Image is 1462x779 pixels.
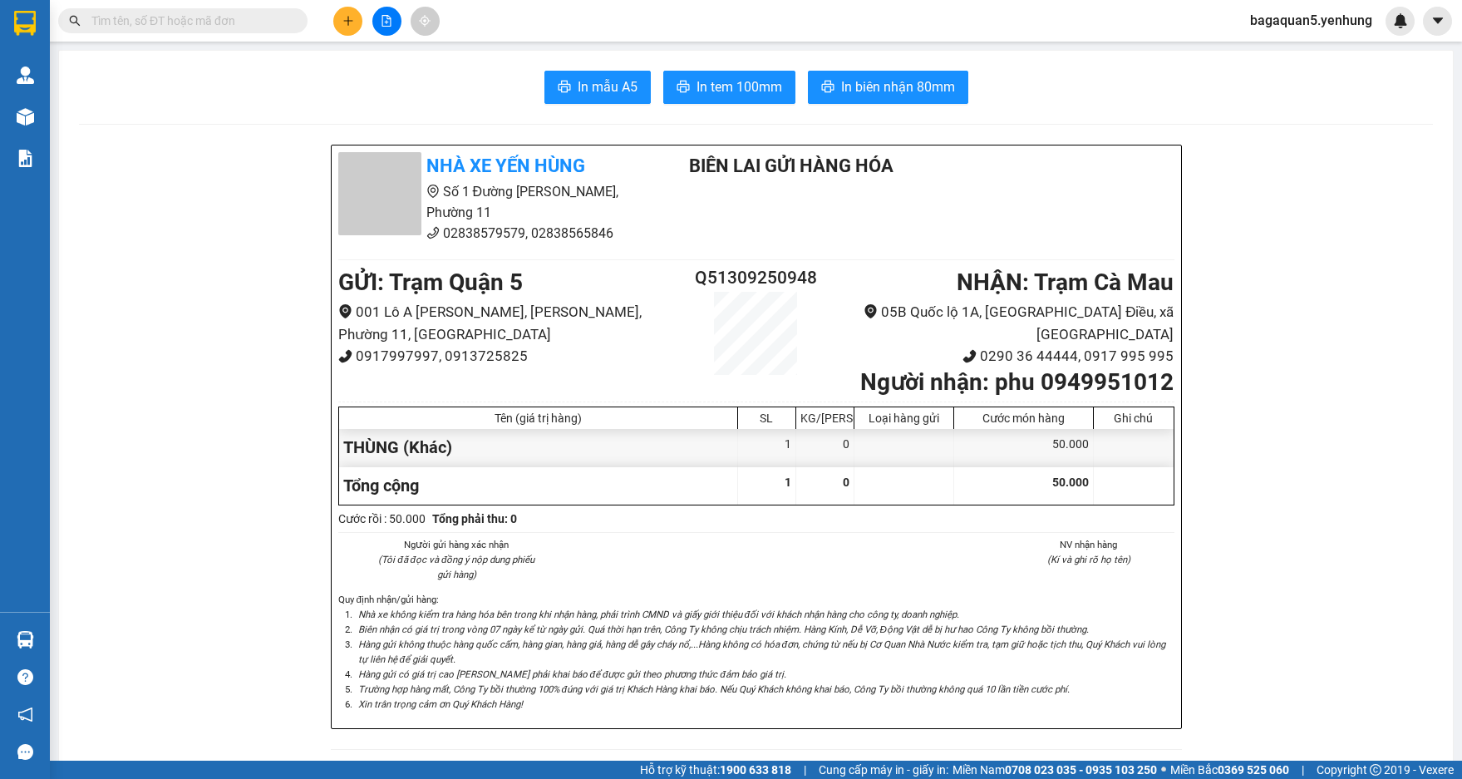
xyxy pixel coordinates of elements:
[958,412,1089,425] div: Cước món hàng
[663,71,795,104] button: printerIn tem 100mm
[1052,476,1089,489] span: 50.000
[819,761,948,779] span: Cung cấp máy in - giấy in:
[796,429,854,466] div: 0
[957,269,1174,296] b: NHẬN : Trạm Cà Mau
[1370,764,1381,776] span: copyright
[358,668,786,680] i: Hàng gửi có giá trị cao [PERSON_NAME] phải khai báo để được gửi theo phương thức đảm bảo giá trị.
[358,698,523,710] i: Xin trân trọng cảm ơn Quý Khách Hàng!
[1393,13,1408,28] img: icon-new-feature
[338,304,352,318] span: environment
[962,349,977,363] span: phone
[426,185,440,198] span: environment
[825,301,1174,345] li: 05B Quốc lộ 1A, [GEOGRAPHIC_DATA] Điều, xã [GEOGRAPHIC_DATA]
[859,412,949,425] div: Loại hàng gửi
[687,264,826,292] h2: Q51309250948
[804,761,806,779] span: |
[720,763,791,777] strong: 1900 633 818
[1161,767,1166,773] span: ⚪️
[860,368,1174,396] b: Người nhận : phu 0949951012
[358,609,959,620] i: Nhà xe không kiểm tra hàng hóa bên trong khi nhận hàng, phải trình CMND và giấy giới thiệu đối vớ...
[338,301,687,345] li: 001 Lô A [PERSON_NAME], [PERSON_NAME], Phường 11, [GEOGRAPHIC_DATA]
[338,349,352,363] span: phone
[689,155,893,176] b: BIÊN LAI GỬI HÀNG HÓA
[1237,10,1386,31] span: bagaquan5.yenhung
[697,76,782,97] span: In tem 100mm
[378,554,534,580] i: (Tôi đã đọc và đồng ý nộp dung phiếu gửi hàng)
[17,631,34,648] img: warehouse-icon
[1423,7,1452,36] button: caret-down
[358,683,1070,695] i: Trường hợp hàng mất, Công Ty bồi thường 100% đúng với giá trị Khách Hàng khai báo. Nếu Quý Khách ...
[14,11,36,36] img: logo-vxr
[1170,761,1289,779] span: Miền Bắc
[381,15,392,27] span: file-add
[785,476,791,489] span: 1
[1302,761,1304,779] span: |
[954,429,1094,466] div: 50.000
[825,345,1174,367] li: 0290 36 44444, 0917 995 995
[358,638,1165,665] i: Hàng gửi không thuộc hàng quốc cấm, hàng gian, hàng giả, hàng dễ gây cháy nổ,...Hàng không có hóa...
[17,150,34,167] img: solution-icon
[800,412,849,425] div: KG/[PERSON_NAME]
[339,429,738,466] div: THÙNG (Khác)
[91,12,288,30] input: Tìm tên, số ĐT hoặc mã đơn
[338,269,523,296] b: GỬI : Trạm Quận 5
[343,476,419,496] span: Tổng cộng
[17,108,34,126] img: warehouse-icon
[338,592,1174,712] div: Quy định nhận/gửi hàng :
[841,76,955,97] span: In biên nhận 80mm
[1005,763,1157,777] strong: 0708 023 035 - 0935 103 250
[338,223,647,244] li: 02838579579, 02838565846
[17,707,33,722] span: notification
[372,537,543,552] li: Người gửi hàng xác nhận
[426,155,585,176] b: Nhà xe Yến Hùng
[338,181,647,223] li: Số 1 Đường [PERSON_NAME], Phường 11
[1098,412,1169,425] div: Ghi chú
[544,71,651,104] button: printerIn mẫu A5
[358,624,1089,635] i: Biên nhận có giá trị trong vòng 07 ngày kể từ ngày gửi. Quá thời hạn trên, Công Ty không chịu trá...
[821,80,834,96] span: printer
[333,7,362,36] button: plus
[808,71,968,104] button: printerIn biên nhận 80mm
[338,345,687,367] li: 0917997997, 0913725825
[953,761,1157,779] span: Miền Nam
[1003,537,1174,552] li: NV nhận hàng
[677,80,690,96] span: printer
[738,429,796,466] div: 1
[742,412,791,425] div: SL
[426,226,440,239] span: phone
[338,510,426,528] div: Cước rồi : 50.000
[411,7,440,36] button: aim
[17,669,33,685] span: question-circle
[69,15,81,27] span: search
[1430,13,1445,28] span: caret-down
[843,476,849,489] span: 0
[372,7,401,36] button: file-add
[343,412,733,425] div: Tên (giá trị hàng)
[17,67,34,84] img: warehouse-icon
[17,744,33,760] span: message
[342,15,354,27] span: plus
[1047,554,1130,565] i: (Kí và ghi rõ họ tên)
[640,761,791,779] span: Hỗ trợ kỹ thuật:
[419,15,431,27] span: aim
[864,304,878,318] span: environment
[1218,763,1289,777] strong: 0369 525 060
[432,512,517,525] b: Tổng phải thu: 0
[558,80,571,96] span: printer
[578,76,637,97] span: In mẫu A5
